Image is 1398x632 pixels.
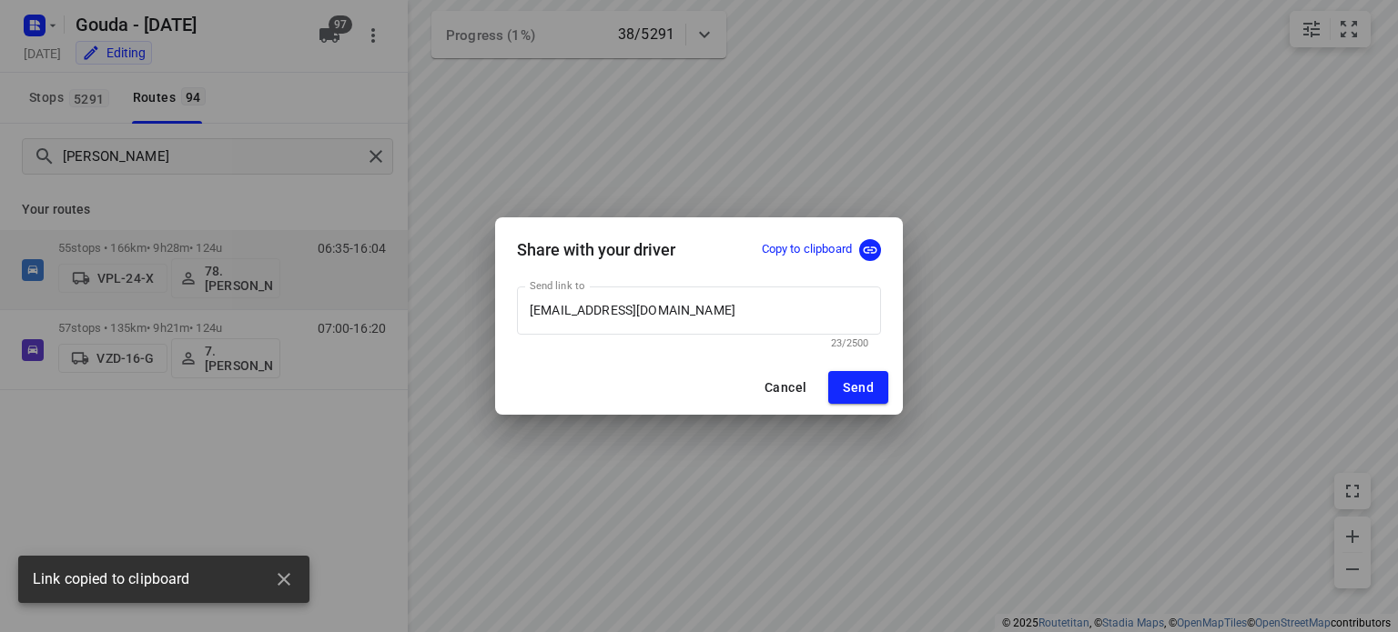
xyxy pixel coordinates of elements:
[517,240,675,259] h5: Share with your driver
[750,371,821,404] button: Cancel
[517,286,881,336] input: Driver’s email address
[828,371,888,404] button: Send
[762,241,852,258] p: Copy to clipboard
[33,569,190,590] span: Link copied to clipboard
[765,380,806,395] span: Cancel
[831,337,868,349] span: 23/2500
[843,380,874,395] span: Send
